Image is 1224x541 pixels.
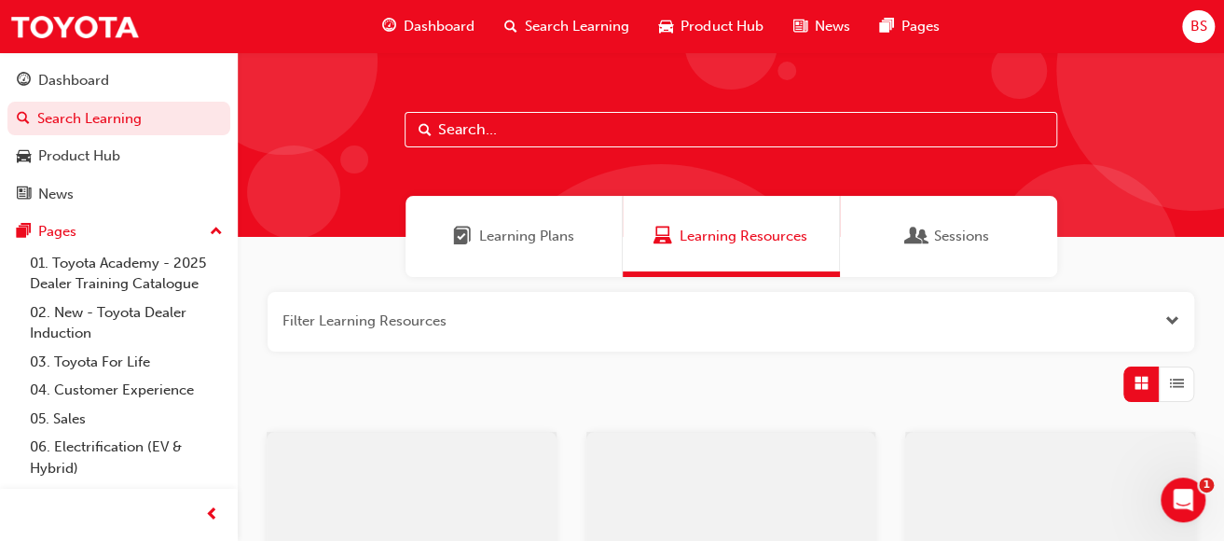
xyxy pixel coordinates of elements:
a: Learning ResourcesLearning Resources [623,196,840,277]
span: search-icon [504,15,517,38]
span: Dashboard [404,16,474,37]
div: Pages [38,221,76,243]
span: pages-icon [17,224,31,241]
span: news-icon [17,187,31,203]
span: Learning Plans [453,226,472,247]
span: news-icon [792,15,806,38]
a: Learning PlansLearning Plans [406,196,623,277]
a: 07. Parts21 Certification [22,482,230,511]
a: Product Hub [7,139,230,173]
span: search-icon [17,111,30,128]
span: car-icon [17,148,31,165]
a: guage-iconDashboard [367,7,489,46]
a: SessionsSessions [840,196,1057,277]
button: BS [1182,10,1215,43]
span: guage-icon [17,73,31,90]
span: Learning Plans [479,226,574,247]
a: Search Learning [7,102,230,136]
a: pages-iconPages [864,7,954,46]
span: up-icon [210,220,223,244]
span: Learning Resources [680,226,807,247]
a: News [7,177,230,212]
input: Search... [405,112,1057,147]
button: Pages [7,215,230,249]
div: Product Hub [38,146,120,167]
span: pages-icon [879,15,893,38]
div: News [38,184,74,205]
a: search-iconSearch Learning [489,7,644,46]
span: prev-icon [205,504,219,527]
span: Pages [901,16,939,37]
span: Sessions [908,226,927,247]
span: Grid [1135,373,1148,395]
a: 04. Customer Experience [22,376,230,405]
span: Search [419,119,432,141]
span: List [1170,373,1184,395]
span: Search Learning [525,16,629,37]
button: Open the filter [1165,311,1179,332]
span: Sessions [934,226,989,247]
img: Trak [9,6,140,48]
a: Dashboard [7,63,230,98]
span: News [814,16,849,37]
span: car-icon [659,15,673,38]
button: DashboardSearch LearningProduct HubNews [7,60,230,215]
span: Learning Resources [653,226,672,247]
a: news-iconNews [777,7,864,46]
iframe: Intercom live chat [1161,478,1205,522]
span: guage-icon [382,15,396,38]
a: 06. Electrification (EV & Hybrid) [22,433,230,482]
a: 01. Toyota Academy - 2025 Dealer Training Catalogue [22,249,230,298]
a: car-iconProduct Hub [644,7,777,46]
div: Dashboard [38,70,109,91]
span: 1 [1199,478,1214,492]
span: Product Hub [681,16,763,37]
a: 05. Sales [22,405,230,434]
a: 02. New - Toyota Dealer Induction [22,298,230,348]
span: BS [1190,16,1206,37]
a: 03. Toyota For Life [22,348,230,377]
